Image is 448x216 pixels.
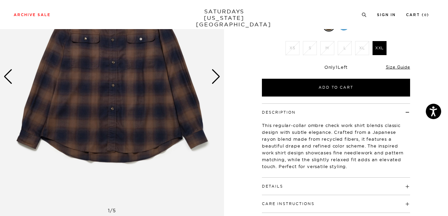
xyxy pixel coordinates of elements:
button: Details [262,185,283,188]
small: 0 [424,14,427,17]
a: Cart (0) [406,13,429,17]
a: Size Guide [386,64,410,69]
p: This regular-collar ombre check work shirt blends classic design with subtle elegance. Crafted fr... [262,122,410,170]
span: 1 [336,64,338,70]
a: Sign In [377,13,396,17]
span: 5 [113,207,116,214]
div: Previous slide [3,69,13,84]
div: Only Left [262,64,410,70]
button: Description [262,111,296,114]
a: Archive Sale [14,13,51,17]
button: Care Instructions [262,202,314,206]
button: Add to Cart [262,79,410,97]
a: SATURDAYS[US_STATE][GEOGRAPHIC_DATA] [196,8,252,28]
span: 1 [108,207,110,214]
div: Next slide [211,69,221,84]
label: XXL [373,41,387,55]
